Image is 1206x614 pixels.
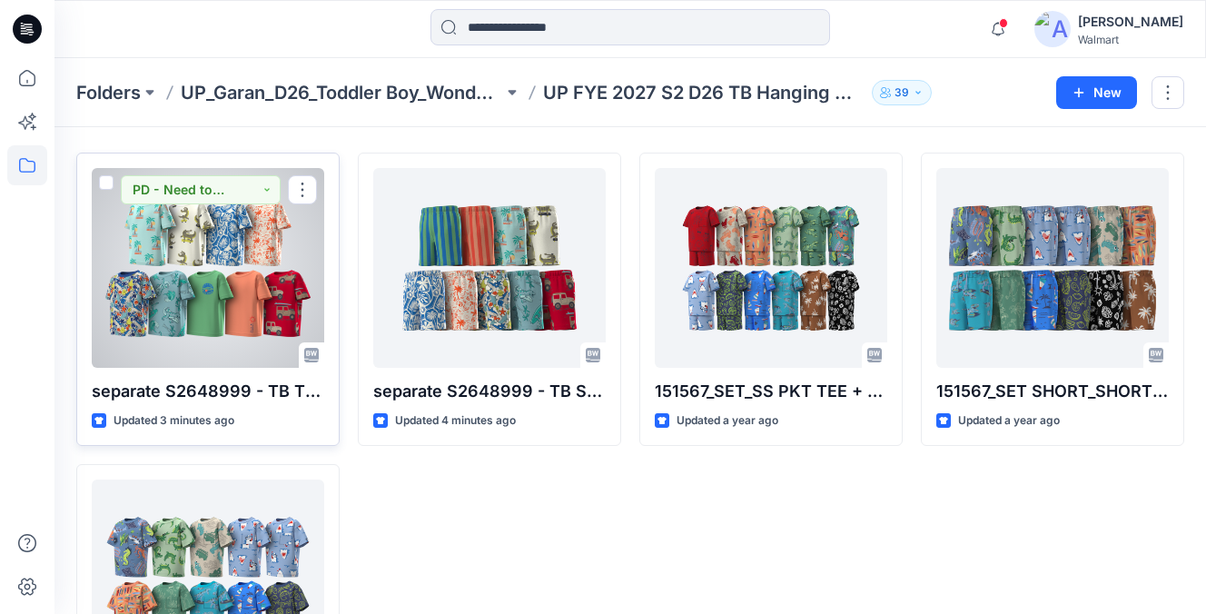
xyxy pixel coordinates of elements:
[373,168,606,368] a: separate S2648999 - TB SHORT SET COLORED
[181,80,503,105] a: UP_Garan_D26_Toddler Boy_Wonder_Nation
[677,411,778,431] p: Updated a year ago
[872,80,932,105] button: 39
[543,80,865,105] p: UP FYE 2027 S2 D26 TB Hanging Garan
[373,379,606,404] p: separate S2648999 - TB SHORT SET COLORED
[655,168,887,368] a: 151567_SET_SS PKT TEE + SHORT
[92,379,324,404] p: separate S2648999 - TB TEE SET COLORED
[936,168,1169,368] a: 151567_SET SHORT_SHORT W. PCKTS_TB8036
[958,411,1060,431] p: Updated a year ago
[1034,11,1071,47] img: avatar
[1078,33,1183,46] div: Walmart
[1056,76,1137,109] button: New
[76,80,141,105] a: Folders
[936,379,1169,404] p: 151567_SET SHORT_SHORT W. PCKTS_TB8036
[92,168,324,368] a: separate S2648999 - TB TEE SET COLORED
[1078,11,1183,33] div: [PERSON_NAME]
[895,83,909,103] p: 39
[395,411,516,431] p: Updated 4 minutes ago
[114,411,234,431] p: Updated 3 minutes ago
[655,379,887,404] p: 151567_SET_SS PKT TEE + SHORT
